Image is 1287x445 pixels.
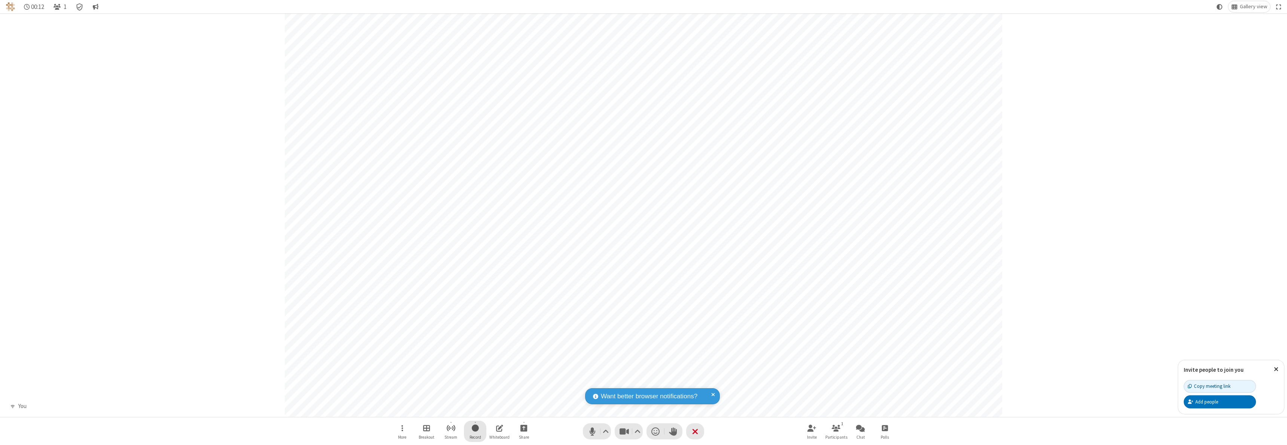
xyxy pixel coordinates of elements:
[415,421,438,442] button: Manage Breakout Rooms
[686,423,704,439] button: End or leave meeting
[1268,360,1284,378] button: Close popover
[807,435,817,439] span: Invite
[801,421,823,442] button: Invite participants (⌘+Shift+I)
[1228,1,1270,12] button: Change layout
[849,421,872,442] button: Open chat
[398,435,406,439] span: More
[470,435,481,439] span: Record
[825,421,847,442] button: Open participant list
[1188,383,1231,390] div: Copy meeting link
[601,392,697,401] span: Want better browser notifications?
[1184,395,1256,408] button: Add people
[6,2,15,11] img: QA Selenium DO NOT DELETE OR CHANGE
[444,435,457,439] span: Stream
[464,421,486,442] button: Start recording
[633,423,643,439] button: Video setting
[1273,1,1284,12] button: Fullscreen
[583,423,611,439] button: Mute (⌘+Shift+A)
[839,420,846,427] div: 1
[519,435,529,439] span: Share
[664,423,682,439] button: Raise hand
[440,421,462,442] button: Start streaming
[50,1,70,12] button: Open participant list
[488,421,511,442] button: Open shared whiteboard
[825,435,847,439] span: Participants
[1240,4,1267,10] span: Gallery view
[391,421,413,442] button: Open menu
[1184,380,1256,393] button: Copy meeting link
[89,1,101,12] button: Conversation
[1184,366,1244,373] label: Invite people to join you
[15,402,29,411] div: You
[31,3,44,10] span: 00:12
[856,435,865,439] span: Chat
[615,423,643,439] button: Stop video (⌘+Shift+V)
[489,435,510,439] span: Whiteboard
[64,3,67,10] span: 1
[601,423,611,439] button: Audio settings
[419,435,434,439] span: Breakout
[513,421,535,442] button: Start sharing
[874,421,896,442] button: Open poll
[646,423,664,439] button: Send a reaction
[21,1,48,12] div: Timer
[1214,1,1226,12] button: Using system theme
[881,435,889,439] span: Polls
[73,1,87,12] div: Meeting details Encryption enabled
